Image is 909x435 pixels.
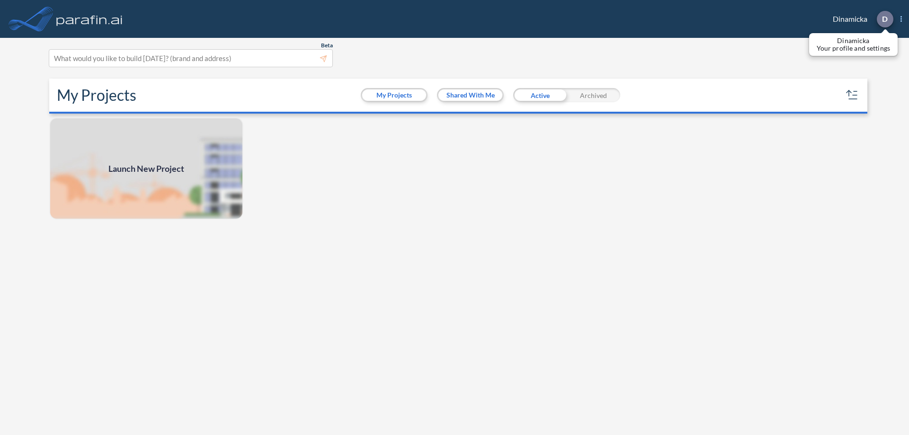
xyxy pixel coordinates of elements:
[845,88,860,103] button: sort
[362,89,426,101] button: My Projects
[438,89,502,101] button: Shared With Me
[819,11,902,27] div: Dinamicka
[817,44,890,52] p: Your profile and settings
[49,117,243,220] img: add
[321,42,333,49] span: Beta
[57,86,136,104] h2: My Projects
[513,88,567,102] div: Active
[882,15,888,23] p: D
[108,162,184,175] span: Launch New Project
[54,9,125,28] img: logo
[49,117,243,220] a: Launch New Project
[567,88,620,102] div: Archived
[817,37,890,44] p: Dinamicka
